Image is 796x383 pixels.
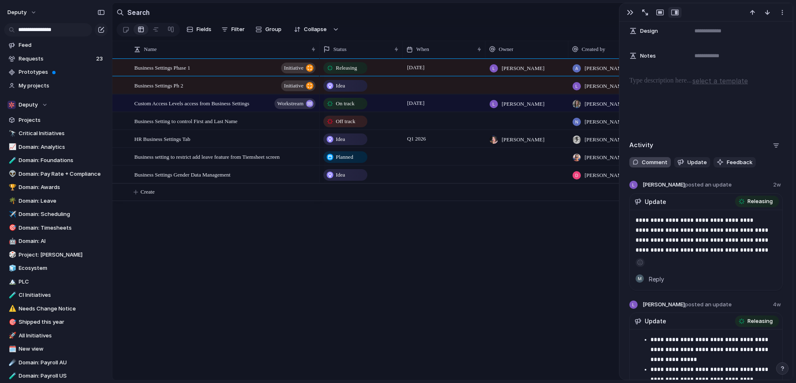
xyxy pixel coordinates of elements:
span: Shipped this year [19,318,105,326]
span: Business Settings Gender Data Management [134,170,231,179]
div: ✈️Domain: Scheduling [4,208,108,221]
span: [PERSON_NAME] [585,136,627,144]
span: Comment [642,158,667,167]
div: 🎲 [9,250,15,259]
span: Idea [336,82,345,90]
span: HR Business Settings Tab [134,134,190,143]
a: 🎯Domain: Timesheets [4,222,108,234]
span: [PERSON_NAME] [585,82,627,90]
span: 23 [96,55,104,63]
button: Collapse [289,23,331,36]
button: 🚀 [7,332,16,340]
span: posted an update [685,181,732,188]
div: ✈️ [9,210,15,219]
span: posted an update [685,301,732,308]
span: Q1 2026 [405,134,428,144]
button: deputy [4,6,41,19]
span: Planned [336,153,353,161]
a: 🚀All Initiatives [4,330,108,342]
span: [PERSON_NAME] [502,100,544,108]
span: Releasing [336,64,357,72]
a: Projects [4,114,108,126]
span: Feedback [727,158,752,167]
span: Domain: Payroll AU [19,359,105,367]
button: 🤖 [7,237,16,245]
span: All Initiatives [19,332,105,340]
div: 🏆Domain: Awards [4,181,108,194]
a: Requests23 [4,53,108,65]
span: Deputy [19,101,38,109]
button: 🎯 [7,318,16,326]
span: [PERSON_NAME] [585,118,627,126]
div: 🧪 [9,156,15,165]
span: Status [333,45,347,53]
span: Notes [640,52,656,60]
span: Owner [499,45,513,53]
div: 🧪 [9,371,15,381]
span: Domain: Awards [19,183,105,191]
button: Filter [218,23,248,36]
button: select a template [691,75,749,87]
span: [PERSON_NAME] [585,153,627,162]
span: Business Settings Phase 1 [134,63,190,72]
div: 👽 [9,169,15,179]
button: initiative [281,80,315,91]
span: Needs Change Notice [19,305,105,313]
span: Custom Access Levels access from Business Settings [134,98,249,108]
h2: Search [127,7,150,17]
div: 🏆 [9,183,15,192]
button: 🧪 [7,156,16,165]
button: 🧪 [7,372,16,380]
a: ⚠️Needs Change Notice [4,303,108,315]
span: Domain: Scheduling [19,210,105,218]
button: workstream [274,98,315,109]
span: Created by [582,45,605,53]
span: When [416,45,429,53]
span: Domain: Payroll US [19,372,105,380]
span: On track [336,99,354,108]
div: 🚀 [9,331,15,340]
button: 🗓️ [7,345,16,353]
span: Domain: Foundations [19,156,105,165]
span: [PERSON_NAME] [502,136,544,144]
span: Design [640,27,658,35]
span: Domain: Timesheets [19,224,105,232]
span: Business setting to restrict add leave feature from Tiemsheet screen [134,152,280,161]
span: Projects [19,116,105,124]
div: 🧪 [9,291,15,300]
a: 🧊Ecosystem [4,262,108,274]
span: 2w [773,181,783,189]
span: Releasing [747,317,773,325]
div: ☄️ [9,358,15,367]
div: 🏔️PLC [4,276,108,288]
span: Off track [336,117,355,126]
a: 📈Domain: Analytics [4,141,108,153]
span: [PERSON_NAME] [643,301,732,309]
button: 🎲 [7,251,16,259]
div: 🎯 [9,318,15,327]
span: Business Settings Ph 2 [134,80,183,90]
span: Filter [231,25,245,34]
button: 🎯 [7,224,16,232]
span: Domain: AI [19,237,105,245]
div: 🧊 [9,264,15,273]
span: CI Initiatives [19,291,105,299]
a: 🗓️New view [4,343,108,355]
button: ⚠️ [7,305,16,313]
span: Update [687,158,707,167]
span: workstream [277,98,303,109]
a: 🧪Domain: Foundations [4,154,108,167]
span: Releasing [747,197,773,206]
button: 👽 [7,170,16,178]
span: 4w [773,301,783,309]
span: Project: [PERSON_NAME] [19,251,105,259]
span: Name [144,45,157,53]
a: 🔭Critical Initiatives [4,127,108,140]
div: 🌴 [9,196,15,206]
a: ☄️Domain: Payroll AU [4,356,108,369]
